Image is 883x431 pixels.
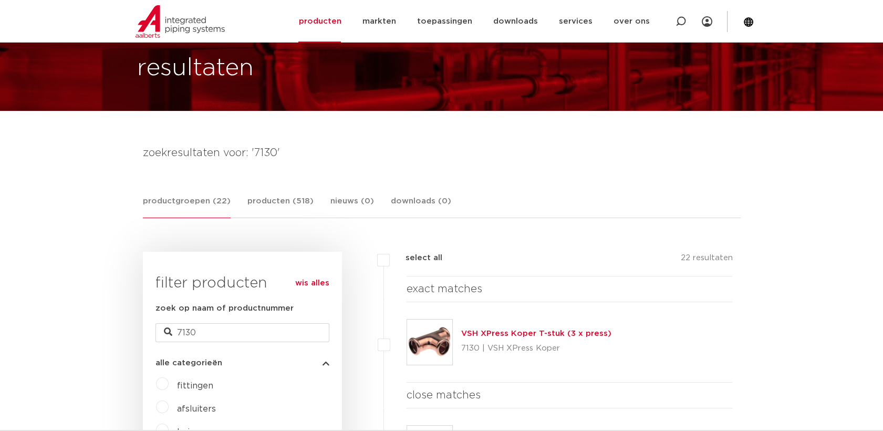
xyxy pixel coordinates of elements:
[407,281,733,297] h4: exact matches
[330,195,374,218] a: nieuws (0)
[461,330,611,337] a: VSH XPress Koper T-stuk (3 x press)
[155,359,329,367] button: alle categorieën
[295,277,329,290] a: wis alles
[680,252,732,268] p: 22 resultaten
[391,195,451,218] a: downloads (0)
[155,302,294,315] label: zoek op naam of productnummer
[155,273,329,294] h3: filter producten
[155,323,329,342] input: zoeken
[407,320,452,365] img: Thumbnail for VSH XPress Koper T-stuk (3 x press)
[390,252,442,264] label: select all
[177,405,216,413] a: afsluiters
[407,387,733,404] h4: close matches
[461,340,611,357] p: 7130 | VSH XPress Koper
[137,52,254,85] h1: resultaten
[155,359,222,367] span: alle categorieën
[247,195,314,218] a: producten (518)
[177,382,213,390] a: fittingen
[143,195,231,218] a: productgroepen (22)
[143,145,741,161] h4: zoekresultaten voor: '7130'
